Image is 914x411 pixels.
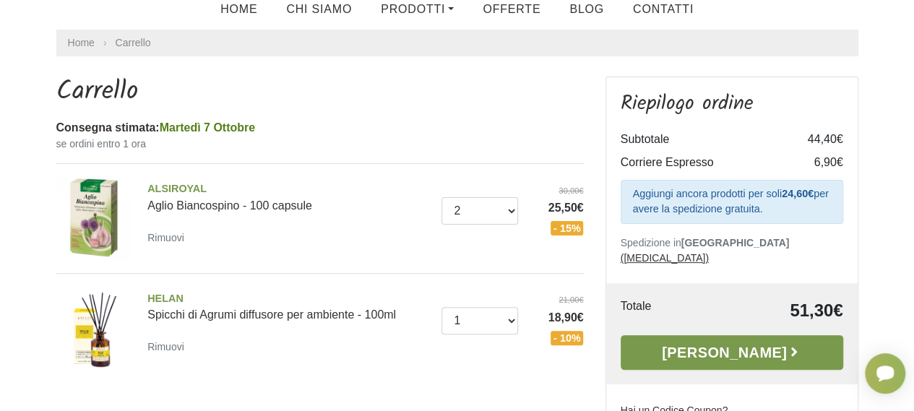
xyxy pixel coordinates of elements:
[529,185,584,197] del: 30,00€
[785,128,843,151] td: 44,40€
[68,35,95,51] a: Home
[621,335,843,370] a: [PERSON_NAME]
[529,309,584,326] span: 18,90€
[782,188,814,199] strong: 24,60€
[116,37,151,48] a: Carrello
[621,151,785,174] td: Corriere Espresso
[147,232,184,243] small: Rimuovi
[551,221,584,235] span: - 15%
[147,291,431,321] a: HELANSpicchi di Agrumi diffusore per ambiente - 100ml
[56,137,584,152] small: se ordini entro 1 ora
[702,298,843,324] td: 51,30€
[147,181,431,197] span: ALSIROYAL
[51,176,137,261] img: Aglio Biancospino - 100 capsule
[621,298,702,324] td: Totale
[621,128,785,151] td: Subtotale
[56,119,584,137] div: Consegna stimata:
[785,151,843,174] td: 6,90€
[529,199,584,217] span: 25,50€
[529,294,584,306] del: 21,00€
[51,285,137,371] img: Spicchi di Agrumi diffusore per ambiente - 100ml
[147,291,431,307] span: HELAN
[621,252,709,264] a: ([MEDICAL_DATA])
[621,235,843,266] p: Spedizione in
[147,337,190,355] a: Rimuovi
[551,331,584,345] span: - 10%
[147,181,431,212] a: ALSIROYALAglio Biancospino - 100 capsule
[160,121,255,134] span: Martedì 7 Ottobre
[56,77,584,108] h1: Carrello
[865,353,905,394] iframe: Smartsupp widget button
[681,237,790,248] b: [GEOGRAPHIC_DATA]
[56,30,858,56] nav: breadcrumb
[147,341,184,352] small: Rimuovi
[147,228,190,246] a: Rimuovi
[621,180,843,224] div: Aggiungi ancora prodotti per soli per avere la spedizione gratuita.
[621,92,843,116] h3: Riepilogo ordine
